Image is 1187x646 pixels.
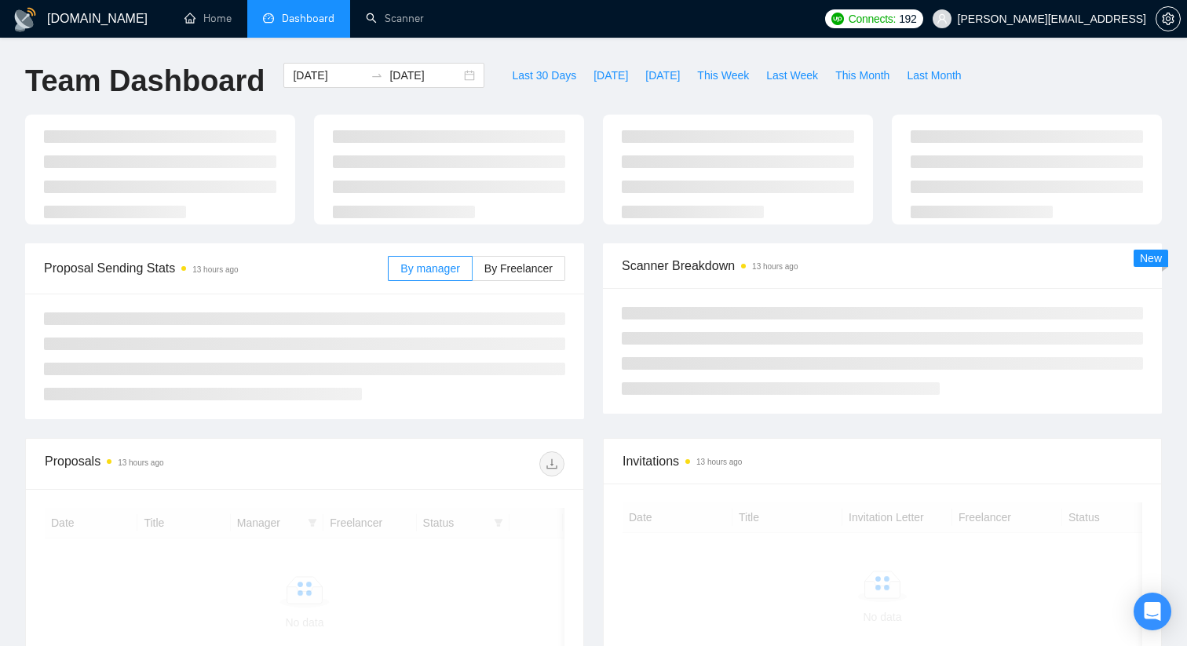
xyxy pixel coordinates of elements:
[45,451,305,476] div: Proposals
[697,67,749,84] span: This Week
[389,67,461,84] input: End date
[13,7,38,32] img: logo
[766,67,818,84] span: Last Week
[898,63,970,88] button: Last Month
[849,10,896,27] span: Connects:
[1156,13,1181,25] a: setting
[282,12,334,25] span: Dashboard
[263,13,274,24] span: dashboard
[585,63,637,88] button: [DATE]
[622,256,1143,276] span: Scanner Breakdown
[484,262,553,275] span: By Freelancer
[1156,6,1181,31] button: setting
[937,13,948,24] span: user
[645,67,680,84] span: [DATE]
[293,67,364,84] input: Start date
[371,69,383,82] span: to
[1140,252,1162,265] span: New
[593,67,628,84] span: [DATE]
[512,67,576,84] span: Last 30 Days
[899,10,916,27] span: 192
[25,63,265,100] h1: Team Dashboard
[752,262,798,271] time: 13 hours ago
[1134,593,1171,630] div: Open Intercom Messenger
[696,458,742,466] time: 13 hours ago
[44,258,388,278] span: Proposal Sending Stats
[400,262,459,275] span: By manager
[758,63,827,88] button: Last Week
[1156,13,1180,25] span: setting
[907,67,961,84] span: Last Month
[503,63,585,88] button: Last 30 Days
[623,451,1142,471] span: Invitations
[184,12,232,25] a: homeHome
[366,12,424,25] a: searchScanner
[192,265,238,274] time: 13 hours ago
[637,63,688,88] button: [DATE]
[835,67,889,84] span: This Month
[831,13,844,25] img: upwork-logo.png
[118,458,163,467] time: 13 hours ago
[827,63,898,88] button: This Month
[688,63,758,88] button: This Week
[371,69,383,82] span: swap-right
